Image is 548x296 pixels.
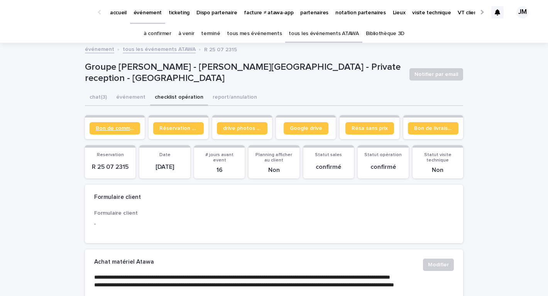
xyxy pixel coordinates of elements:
a: terminé [201,25,220,43]
p: Non [253,166,294,174]
a: Résa sans prix [345,122,394,135]
p: R 25 07 2315 [90,163,131,171]
a: événement [85,44,114,53]
button: Modifier [423,259,454,271]
p: Groupe [PERSON_NAME] - [PERSON_NAME][GEOGRAPHIC_DATA] - Private reception - [GEOGRAPHIC_DATA] [85,62,403,84]
span: Planning afficher au client [255,153,292,163]
div: JM [516,6,529,18]
p: R 25 07 2315 [204,45,237,53]
p: - [94,220,208,228]
p: [DATE] [144,163,185,171]
button: chat (3) [85,90,112,106]
span: Bon de livraison [414,126,452,131]
span: Résa sans prix [352,126,388,131]
span: Reservation [97,153,124,157]
span: Bon de commande [96,126,134,131]
a: Bibliothèque 3D [366,25,404,43]
a: drive photos coordinateur [217,122,267,135]
span: # jours avant event [205,153,233,163]
a: à venir [178,25,195,43]
h2: Achat matériel Atawa [94,259,154,266]
a: tous mes événements [227,25,282,43]
a: Bon de livraison [408,122,458,135]
h2: Formulaire client [94,194,141,201]
span: Statut opération [364,153,402,157]
p: confirmé [308,163,349,171]
span: Google drive [290,126,322,131]
span: Modifier [428,261,449,269]
button: Notifier par email [409,68,463,81]
button: report/annulation [208,90,262,106]
button: événement [112,90,150,106]
p: 16 [199,166,240,174]
button: checklist opération [150,90,208,106]
span: Statut visite technique [424,153,452,163]
span: drive photos coordinateur [223,126,261,131]
p: confirmé [362,163,404,171]
span: Notifier par email [414,71,458,78]
a: tous les événements ATAWA [289,25,359,43]
span: Réservation client [159,126,198,131]
a: à confirmer [144,25,171,43]
a: Bon de commande [90,122,140,135]
a: Réservation client [153,122,204,135]
a: tous les événements ATAWA [123,44,196,53]
img: Ls34BcGeRexTGTNfXpUC [15,5,90,20]
p: Non [417,166,458,174]
span: Formulaire client [94,210,138,216]
span: Statut sales [315,153,342,157]
span: Date [159,153,171,157]
a: Google drive [284,122,328,135]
